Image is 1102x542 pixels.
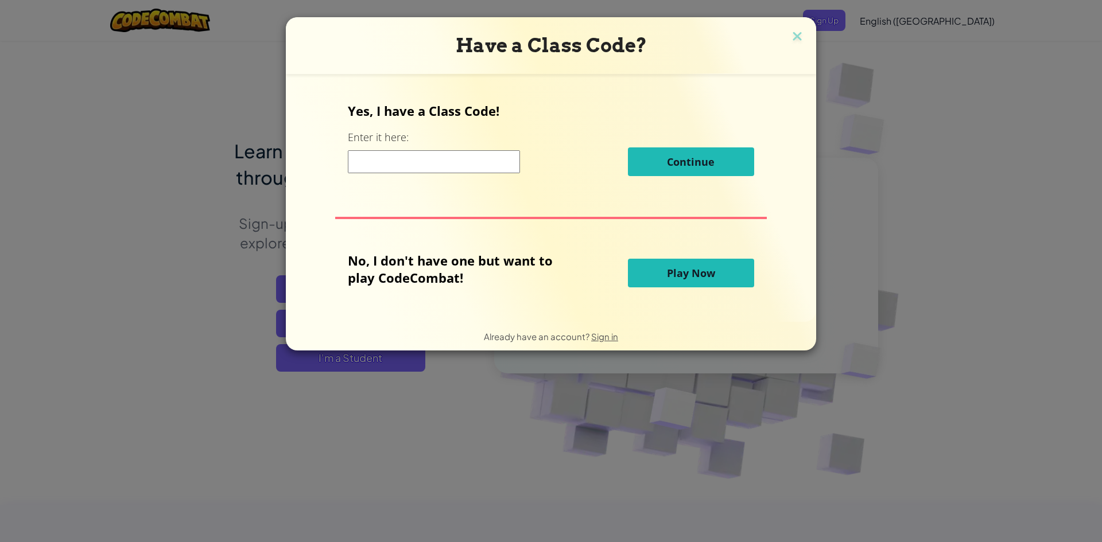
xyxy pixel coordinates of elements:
[348,102,754,119] p: Yes, I have a Class Code!
[591,331,618,342] a: Sign in
[456,34,647,57] span: Have a Class Code?
[484,331,591,342] span: Already have an account?
[628,259,754,287] button: Play Now
[348,252,570,286] p: No, I don't have one but want to play CodeCombat!
[667,155,715,169] span: Continue
[790,29,805,46] img: close icon
[667,266,715,280] span: Play Now
[628,147,754,176] button: Continue
[348,130,409,145] label: Enter it here:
